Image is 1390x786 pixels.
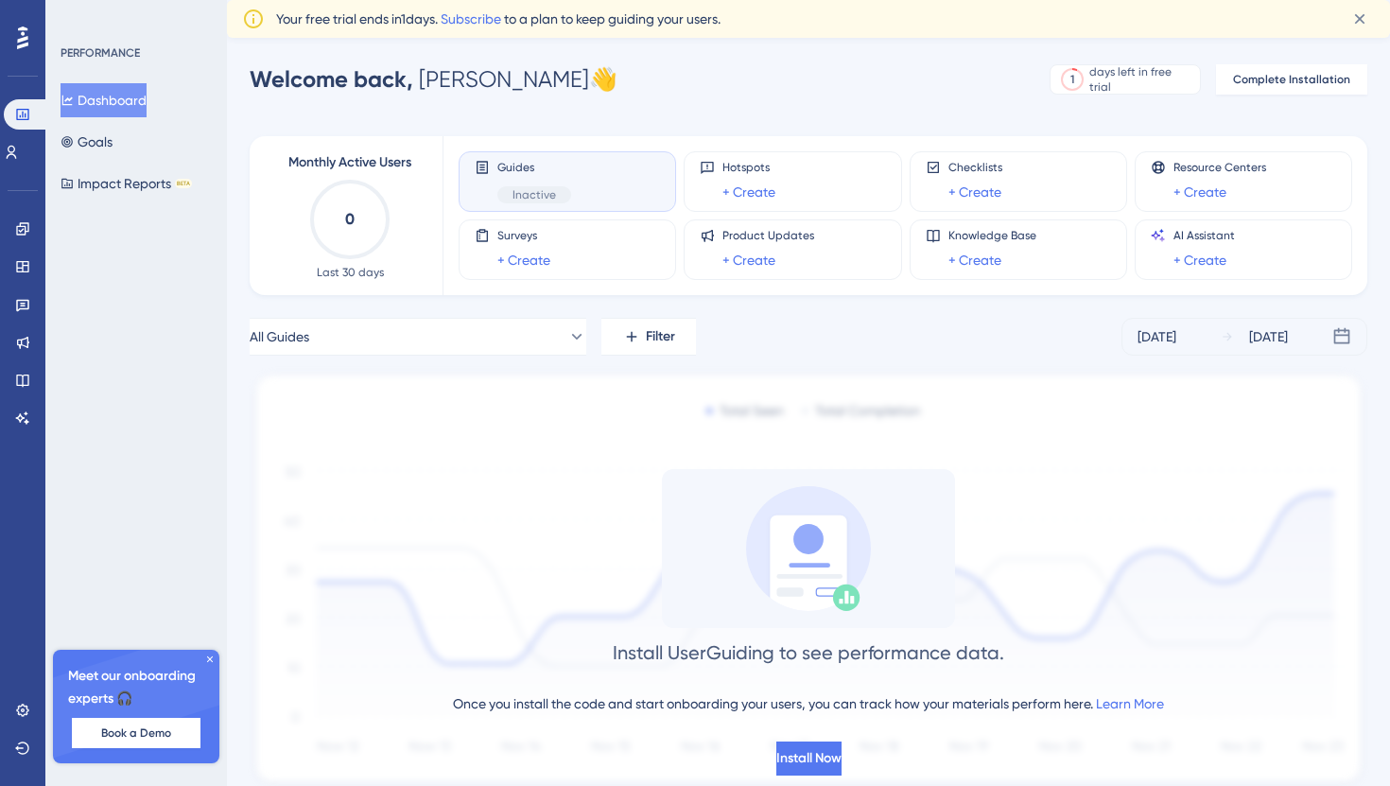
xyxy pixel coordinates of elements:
[1096,696,1164,711] a: Learn More
[61,166,192,201] button: Impact ReportsBETA
[497,249,550,271] a: + Create
[497,160,571,175] span: Guides
[1173,228,1235,243] span: AI Assistant
[317,265,384,280] span: Last 30 days
[453,692,1164,715] div: Once you install the code and start onboarding your users, you can track how your materials perfo...
[72,718,200,748] button: Book a Demo
[1070,72,1074,87] div: 1
[345,210,355,228] text: 0
[61,83,147,117] button: Dashboard
[175,179,192,188] div: BETA
[948,228,1036,243] span: Knowledge Base
[1233,72,1350,87] span: Complete Installation
[1138,325,1176,348] div: [DATE]
[497,228,550,243] span: Surveys
[61,45,140,61] div: PERFORMANCE
[250,65,413,93] span: Welcome back,
[1216,64,1367,95] button: Complete Installation
[776,747,842,770] span: Install Now
[250,318,586,356] button: All Guides
[1089,64,1194,95] div: days left in free trial
[613,639,1004,666] div: Install UserGuiding to see performance data.
[101,725,171,741] span: Book a Demo
[776,742,842,776] button: Install Now
[646,325,675,348] span: Filter
[61,125,113,159] button: Goals
[1249,325,1288,348] div: [DATE]
[1173,249,1226,271] a: + Create
[250,325,309,348] span: All Guides
[948,249,1001,271] a: + Create
[722,160,775,175] span: Hotspots
[513,187,556,202] span: Inactive
[1173,181,1226,203] a: + Create
[250,64,617,95] div: [PERSON_NAME] 👋
[722,228,814,243] span: Product Updates
[441,11,501,26] a: Subscribe
[1173,160,1266,175] span: Resource Centers
[288,151,411,174] span: Monthly Active Users
[68,665,204,710] span: Meet our onboarding experts 🎧
[722,249,775,271] a: + Create
[276,8,721,30] span: Your free trial ends in 1 days. to a plan to keep guiding your users.
[948,181,1001,203] a: + Create
[722,181,775,203] a: + Create
[948,160,1002,175] span: Checklists
[601,318,696,356] button: Filter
